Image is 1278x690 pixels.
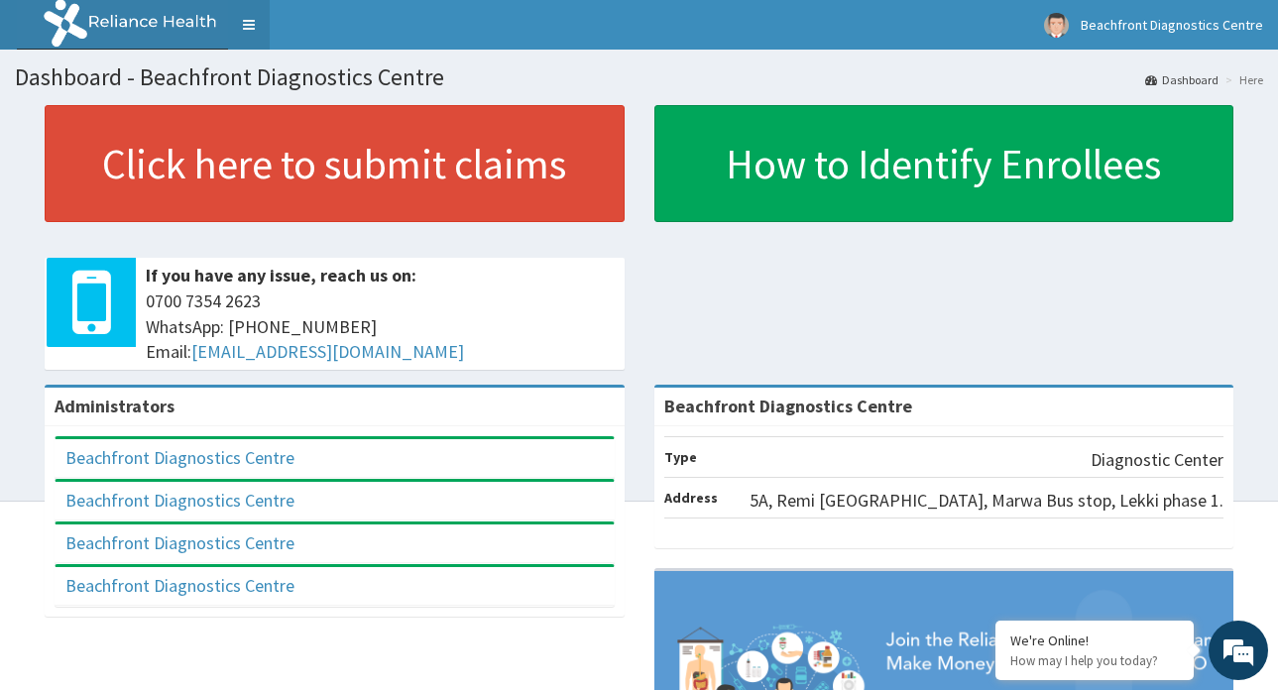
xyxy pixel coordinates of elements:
[654,105,1234,222] a: How to Identify Enrollees
[15,64,1263,90] h1: Dashboard - Beachfront Diagnostics Centre
[55,395,174,417] b: Administrators
[664,489,718,507] b: Address
[146,288,615,365] span: 0700 7354 2623 WhatsApp: [PHONE_NUMBER] Email:
[1091,447,1223,473] p: Diagnostic Center
[1220,71,1263,88] li: Here
[65,446,294,469] a: Beachfront Diagnostics Centre
[65,531,294,554] a: Beachfront Diagnostics Centre
[664,395,912,417] strong: Beachfront Diagnostics Centre
[1145,71,1219,88] a: Dashboard
[191,340,464,363] a: [EMAIL_ADDRESS][DOMAIN_NAME]
[1044,13,1069,38] img: User Image
[1081,16,1263,34] span: Beachfront Diagnostics Centre
[45,105,625,222] a: Click here to submit claims
[65,574,294,597] a: Beachfront Diagnostics Centre
[664,448,697,466] b: Type
[1010,632,1179,649] div: We're Online!
[65,489,294,512] a: Beachfront Diagnostics Centre
[750,488,1223,514] p: 5A, Remi [GEOGRAPHIC_DATA], Marwa Bus stop, Lekki phase 1.
[1010,652,1179,669] p: How may I help you today?
[146,264,416,287] b: If you have any issue, reach us on:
